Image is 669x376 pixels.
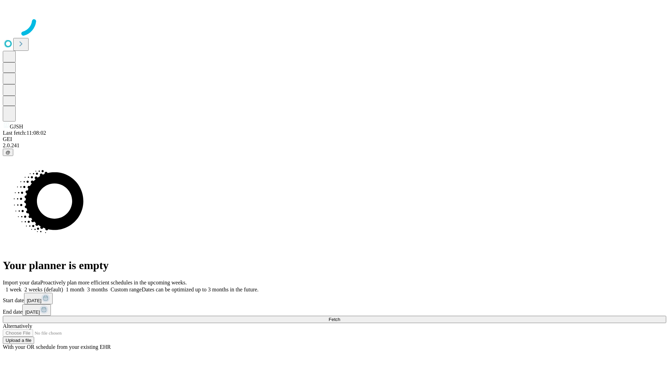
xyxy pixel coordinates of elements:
[3,344,111,350] span: With your OR schedule from your existing EHR
[110,287,141,292] span: Custom range
[3,316,666,323] button: Fetch
[3,130,46,136] span: Last fetch: 11:08:02
[3,136,666,142] div: GEI
[3,259,666,272] h1: Your planner is empty
[25,310,40,315] span: [DATE]
[87,287,108,292] span: 3 months
[27,298,41,303] span: [DATE]
[3,293,666,304] div: Start date
[24,287,63,292] span: 2 weeks (default)
[142,287,259,292] span: Dates can be optimized up to 3 months in the future.
[3,323,32,329] span: Alternatively
[22,304,51,316] button: [DATE]
[24,293,53,304] button: [DATE]
[329,317,340,322] span: Fetch
[3,280,40,285] span: Import your data
[6,287,22,292] span: 1 week
[66,287,84,292] span: 1 month
[3,149,13,156] button: @
[3,304,666,316] div: End date
[3,337,34,344] button: Upload a file
[6,150,10,155] span: @
[10,124,23,130] span: GJSH
[3,142,666,149] div: 2.0.241
[40,280,187,285] span: Proactively plan more efficient schedules in the upcoming weeks.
